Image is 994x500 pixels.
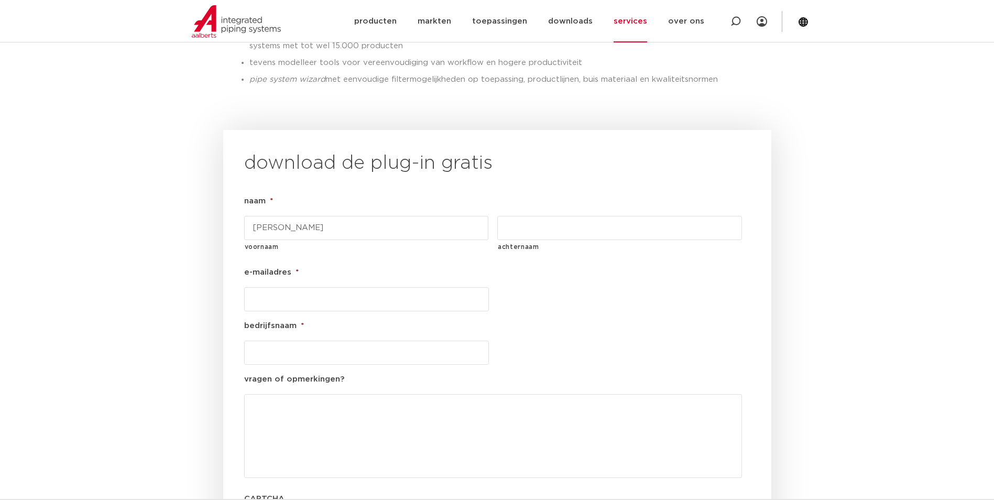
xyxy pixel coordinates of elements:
label: achternaam [498,241,742,253]
label: voornaam [245,241,489,253]
label: bedrijfsnaam [244,321,304,331]
em: pipe system wizard [249,75,325,83]
li: met eenvoudige filtermogelijkheden op toepassing, productlijnen, buis materiaal en kwaliteitsnormen [249,71,766,88]
label: vragen of opmerkingen? [244,374,344,385]
label: e-mailadres [244,267,299,278]
label: naam [244,196,273,206]
li: tevens modelleer tools voor vereenvoudiging van workflow en hogere productiviteit [249,55,766,71]
h2: download de plug-in gratis [244,151,750,176]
